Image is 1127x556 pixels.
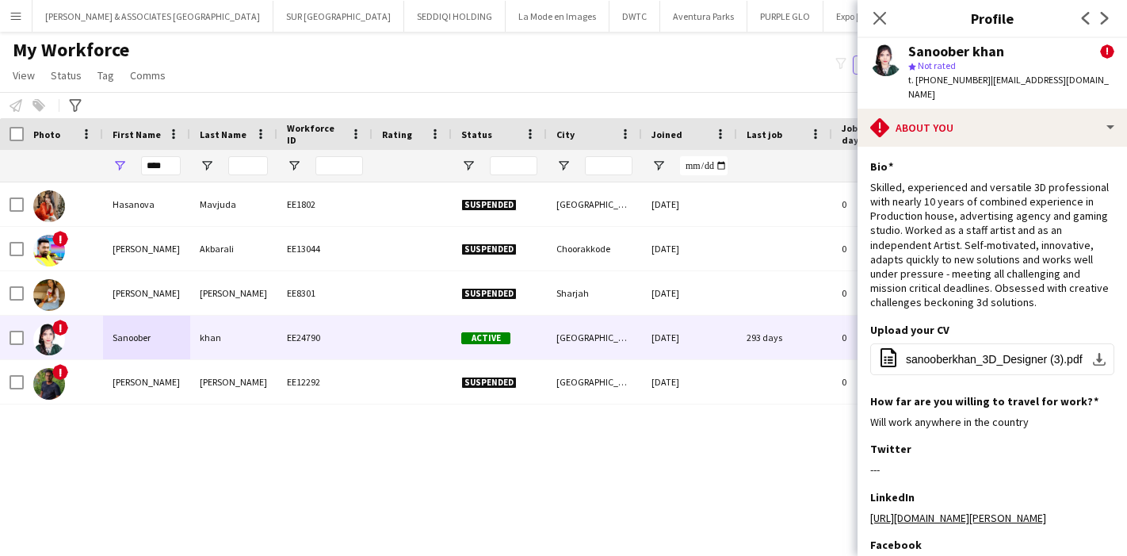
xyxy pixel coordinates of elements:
[490,156,537,175] input: Status Filter Input
[870,415,1114,429] div: Will work anywhere in the country
[103,316,190,359] div: Sanoober
[853,56,932,75] button: Everyone5,801
[103,360,190,404] div: [PERSON_NAME]
[461,199,517,211] span: Suspended
[870,343,1114,375] button: sanooberkhan_3D_Designer (3).pdf
[461,332,510,344] span: Active
[737,316,832,359] div: 293 days
[382,128,412,140] span: Rating
[585,156,632,175] input: City Filter Input
[832,271,935,315] div: 0
[547,316,642,359] div: [GEOGRAPHIC_DATA]
[287,122,344,146] span: Workforce ID
[190,182,277,226] div: Mavjuda
[277,316,372,359] div: EE24790
[870,159,893,174] h3: Bio
[642,316,737,359] div: [DATE]
[461,288,517,300] span: Suspended
[315,156,363,175] input: Workforce ID Filter Input
[228,156,268,175] input: Last Name Filter Input
[33,279,65,311] img: Sanobar Mansoor
[908,74,991,86] span: t. [PHONE_NUMBER]
[547,182,642,226] div: [GEOGRAPHIC_DATA]
[6,65,41,86] a: View
[91,65,120,86] a: Tag
[906,353,1083,366] span: sanooberkhan_3D_Designer (3).pdf
[908,74,1109,100] span: | [EMAIL_ADDRESS][DOMAIN_NAME]
[200,159,214,173] button: Open Filter Menu
[33,235,65,266] img: Mohamed Sanooj Akbarali
[124,65,172,86] a: Comms
[113,128,161,140] span: First Name
[823,1,957,32] button: Expo [GEOGRAPHIC_DATA]
[747,1,823,32] button: PURPLE GLO
[642,227,737,270] div: [DATE]
[870,442,911,456] h3: Twitter
[277,182,372,226] div: EE1802
[832,182,935,226] div: 0
[103,227,190,270] div: [PERSON_NAME]
[130,68,166,82] span: Comms
[908,44,1004,59] div: Sanoober khan
[13,68,35,82] span: View
[870,462,1114,477] div: ---
[1100,44,1114,59] span: !
[13,38,129,62] span: My Workforce
[190,271,277,315] div: [PERSON_NAME]
[870,180,1114,310] div: Skilled, experienced and versatile 3D professional with nearly 10 years of combined experience in...
[832,227,935,270] div: 0
[44,65,88,86] a: Status
[32,1,273,32] button: [PERSON_NAME] & ASSOCIATES [GEOGRAPHIC_DATA]
[747,128,782,140] span: Last job
[461,377,517,389] span: Suspended
[287,159,301,173] button: Open Filter Menu
[870,323,949,337] h3: Upload your CV
[918,59,956,71] span: Not rated
[642,271,737,315] div: [DATE]
[858,109,1127,147] div: About you
[556,159,571,173] button: Open Filter Menu
[506,1,609,32] button: La Mode en Images
[651,128,682,140] span: Joined
[52,320,68,336] span: !
[66,96,85,115] app-action-btn: Advanced filters
[190,227,277,270] div: Akbarali
[870,394,1098,408] h3: How far are you willing to travel for work?
[660,1,747,32] button: Aventura Parks
[113,159,127,173] button: Open Filter Menu
[547,271,642,315] div: Sharjah
[277,271,372,315] div: EE8301
[404,1,506,32] button: SEDDIQI HOLDING
[33,324,65,355] img: Sanoober khan
[870,538,922,552] h3: Facebook
[651,159,666,173] button: Open Filter Menu
[190,360,277,404] div: [PERSON_NAME]
[33,128,60,140] span: Photo
[461,159,476,173] button: Open Filter Menu
[642,182,737,226] div: [DATE]
[461,128,492,140] span: Status
[273,1,404,32] button: SUR [GEOGRAPHIC_DATA]
[832,360,935,404] div: 0
[870,490,915,504] h3: LinkedIn
[200,128,246,140] span: Last Name
[33,190,65,222] img: Hasanova Mavjuda
[547,227,642,270] div: Choorakkode
[103,182,190,226] div: Hasanova
[547,360,642,404] div: [GEOGRAPHIC_DATA]
[642,360,737,404] div: [DATE]
[190,316,277,359] div: khan
[141,156,181,175] input: First Name Filter Input
[277,360,372,404] div: EE12292
[51,68,82,82] span: Status
[609,1,660,32] button: DWTC
[556,128,575,140] span: City
[461,243,517,255] span: Suspended
[842,122,907,146] span: Jobs (last 90 days)
[680,156,728,175] input: Joined Filter Input
[97,68,114,82] span: Tag
[33,368,65,400] img: sanoop sivadasan
[52,231,68,247] span: !
[832,316,935,359] div: 0
[858,8,1127,29] h3: Profile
